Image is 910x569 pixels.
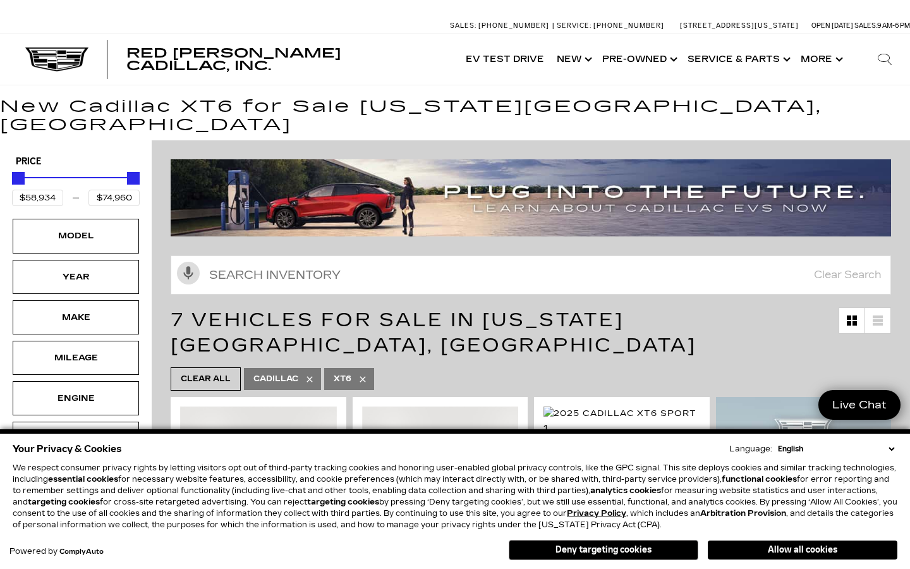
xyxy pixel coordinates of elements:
[543,407,700,434] img: 2025 Cadillac XT6 Sport 1
[13,381,139,415] div: EngineEngine
[12,190,63,206] input: Minimum
[794,34,847,85] button: More
[44,310,107,324] div: Make
[180,407,337,524] img: 2024 Cadillac XT6 Sport 1
[44,391,107,405] div: Engine
[25,47,88,71] img: Cadillac Dark Logo with Cadillac White Text
[362,407,519,524] img: 2025 Cadillac XT6 Sport 1
[127,172,140,185] div: Maximum Price
[181,371,231,387] span: Clear All
[775,443,897,455] select: Language Select
[593,21,664,30] span: [PHONE_NUMBER]
[171,255,891,295] input: Search Inventory
[722,475,797,484] strong: functional cookies
[680,21,799,30] a: [STREET_ADDRESS][US_STATE]
[59,548,104,556] a: ComplyAuto
[362,407,519,524] div: 1 / 2
[44,229,107,243] div: Model
[811,21,853,30] span: Open [DATE]
[126,46,341,73] span: Red [PERSON_NAME] Cadillac, Inc.
[44,351,107,365] div: Mileage
[171,159,891,236] img: ev-blog-post-banners4
[459,34,550,85] a: EV Test Drive
[478,21,549,30] span: [PHONE_NUMBER]
[13,300,139,334] div: MakeMake
[826,398,893,412] span: Live Chat
[16,156,136,168] h5: Price
[28,498,100,506] strong: targeting cookies
[877,21,910,30] span: 9 AM-6 PM
[88,190,140,206] input: Maximum
[681,34,794,85] a: Service & Parts
[854,21,877,30] span: Sales:
[590,486,661,495] strong: analytics cookies
[596,34,681,85] a: Pre-Owned
[543,407,700,434] div: 1 / 2
[13,341,139,375] div: MileageMileage
[708,541,897,560] button: Allow all cookies
[12,172,25,185] div: Minimum Price
[9,548,104,556] div: Powered by
[818,390,901,420] a: Live Chat
[307,498,379,506] strong: targeting cookies
[334,371,351,387] span: XT6
[44,270,107,284] div: Year
[450,21,476,30] span: Sales:
[171,309,696,357] span: 7 Vehicles for Sale in [US_STATE][GEOGRAPHIC_DATA], [GEOGRAPHIC_DATA]
[567,509,626,518] a: Privacy Policy
[253,371,298,387] span: Cadillac
[12,168,140,206] div: Price
[126,47,447,72] a: Red [PERSON_NAME] Cadillac, Inc.
[557,21,591,30] span: Service:
[13,422,139,456] div: ColorColor
[550,34,596,85] a: New
[180,407,337,524] div: 1 / 2
[13,260,139,294] div: YearYear
[509,540,698,560] button: Deny targeting cookies
[729,445,772,453] div: Language:
[700,509,786,518] strong: Arbitration Provision
[177,262,200,284] svg: Click to toggle on voice search
[450,22,552,29] a: Sales: [PHONE_NUMBER]
[48,475,118,484] strong: essential cookies
[13,219,139,253] div: ModelModel
[552,22,667,29] a: Service: [PHONE_NUMBER]
[13,462,897,530] p: We respect consumer privacy rights by letting visitors opt out of third-party tracking cookies an...
[13,440,122,458] span: Your Privacy & Cookies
